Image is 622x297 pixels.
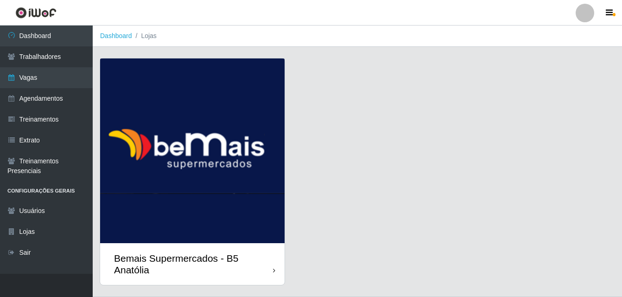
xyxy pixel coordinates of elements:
[132,31,157,41] li: Lojas
[100,58,285,243] img: cardImg
[15,7,57,19] img: CoreUI Logo
[93,26,622,47] nav: breadcrumb
[100,32,132,39] a: Dashboard
[114,252,273,276] div: Bemais Supermercados - B5 Anatólia
[100,58,285,285] a: Bemais Supermercados - B5 Anatólia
